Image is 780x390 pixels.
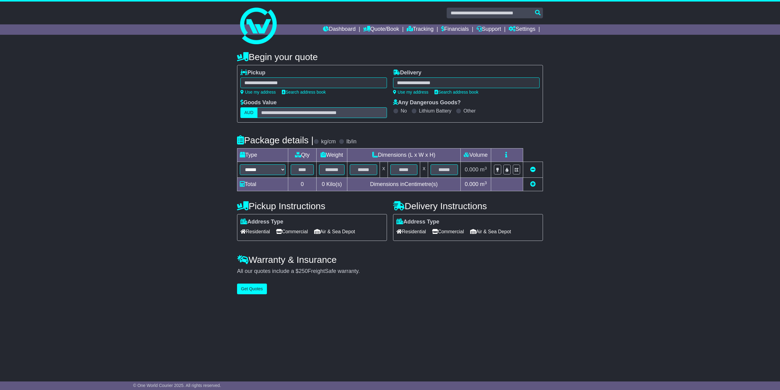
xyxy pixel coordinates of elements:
[288,178,317,191] td: 0
[237,148,288,162] td: Type
[460,148,491,162] td: Volume
[347,178,460,191] td: Dimensions in Centimetre(s)
[299,268,308,274] span: 250
[465,181,478,187] span: 0.000
[237,255,543,265] h4: Warranty & Insurance
[463,108,476,114] label: Other
[480,166,487,173] span: m
[282,90,326,95] a: Search address book
[237,52,543,62] h4: Begin your quote
[509,24,535,35] a: Settings
[288,148,317,162] td: Qty
[419,108,452,114] label: Lithium Battery
[314,227,355,236] span: Air & Sea Depot
[441,24,469,35] a: Financials
[323,24,356,35] a: Dashboard
[434,90,478,95] a: Search address book
[240,219,283,225] label: Address Type
[393,99,461,106] label: Any Dangerous Goods?
[133,383,221,388] span: © One World Courier 2025. All rights reserved.
[396,227,426,236] span: Residential
[363,24,399,35] a: Quote/Book
[530,166,536,173] a: Remove this item
[470,227,511,236] span: Air & Sea Depot
[396,219,439,225] label: Address Type
[237,135,314,145] h4: Package details |
[276,227,308,236] span: Commercial
[465,166,478,173] span: 0.000
[530,181,536,187] a: Add new item
[237,268,543,275] div: All our quotes include a $ FreightSafe warranty.
[317,178,347,191] td: Kilo(s)
[321,138,336,145] label: kg/cm
[477,24,501,35] a: Support
[401,108,407,114] label: No
[393,70,421,76] label: Delivery
[240,99,277,106] label: Goods Value
[347,148,460,162] td: Dimensions (L x W x H)
[407,24,434,35] a: Tracking
[240,107,257,118] label: AUD
[484,166,487,170] sup: 3
[240,70,265,76] label: Pickup
[346,138,356,145] label: lb/in
[237,178,288,191] td: Total
[237,284,267,294] button: Get Quotes
[240,227,270,236] span: Residential
[420,162,428,178] td: x
[484,181,487,185] sup: 3
[322,181,325,187] span: 0
[240,90,276,95] a: Use my address
[432,227,464,236] span: Commercial
[380,162,388,178] td: x
[393,201,543,211] h4: Delivery Instructions
[237,201,387,211] h4: Pickup Instructions
[480,181,487,187] span: m
[317,148,347,162] td: Weight
[393,90,428,95] a: Use my address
